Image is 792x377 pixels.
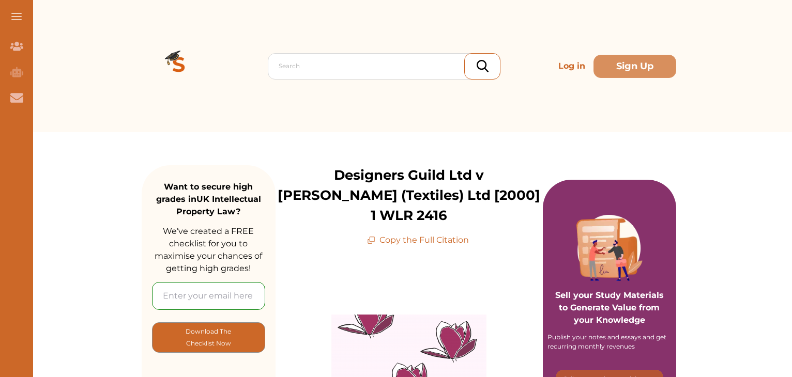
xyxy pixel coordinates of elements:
[173,325,244,350] p: Download The Checklist Now
[152,322,265,353] button: [object Object]
[553,260,666,326] p: Sell your Study Materials to Generate Value from your Knowledge
[554,56,589,76] p: Log in
[155,226,262,273] span: We’ve created a FREE checklist for you to maximise your chances of getting high grades!
[593,55,676,78] button: Sign Up
[152,282,265,310] input: Enter your email here
[142,29,216,103] img: Logo
[367,234,469,246] p: Copy the Full Citation
[576,215,643,281] img: Purple card image
[156,182,261,216] strong: Want to secure high grades in UK Intellectual Property Law ?
[276,165,543,226] p: Designers Guild Ltd v [PERSON_NAME] (Textiles) Ltd [2000] 1 WLR 2416
[477,60,489,72] img: search_icon
[547,333,672,351] div: Publish your notes and essays and get recurring monthly revenues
